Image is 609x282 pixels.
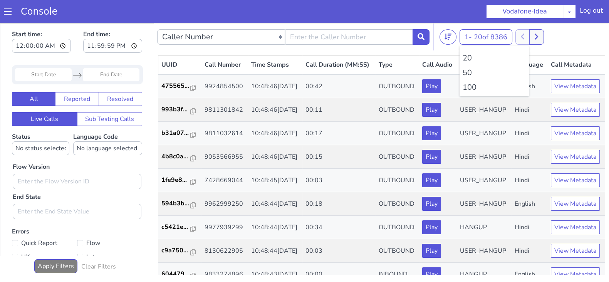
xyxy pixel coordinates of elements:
[463,29,526,41] li: 20
[13,139,50,148] label: Flow Version
[422,197,441,211] button: Play
[34,236,77,250] button: Apply Filters
[457,169,512,193] td: USER_HANGUP
[512,51,548,75] td: English
[12,6,67,17] a: Console
[161,152,191,161] p: 1fe9e8...
[13,151,141,166] input: Enter the Flow Version ID
[12,69,55,83] button: All
[248,99,303,122] td: 10:48:46[DATE]
[248,216,303,240] td: 10:48:44[DATE]
[302,32,376,52] th: Call Duration (MM:SS)
[201,51,248,75] td: 9924854500
[302,193,376,216] td: 00:34
[376,240,419,263] td: INBOUND
[99,69,142,83] button: Resolved
[474,9,507,18] span: 20 of 8386
[248,75,303,99] td: 10:48:46[DATE]
[12,89,77,103] button: Live Calls
[73,109,142,132] label: Language Code
[83,45,139,58] input: End Date
[81,240,116,247] h6: Clear Filters
[161,199,198,208] a: c5421e...
[422,127,441,141] button: Play
[83,4,142,32] label: End time:
[77,89,143,103] button: Sub Testing Calls
[419,32,457,52] th: Call Audio
[376,122,419,146] td: OUTBOUND
[302,216,376,240] td: 00:03
[248,146,303,169] td: 10:48:45[DATE]
[512,193,548,216] td: Hindi
[161,223,191,232] p: c9a750...
[161,58,191,67] p: 475565...
[302,51,376,75] td: 00:42
[201,75,248,99] td: 9811301842
[551,244,600,258] button: View Metadata
[201,240,248,263] td: 9833274896
[551,150,600,164] button: View Metadata
[302,75,376,99] td: 00:11
[376,216,419,240] td: OUTBOUND
[55,69,99,83] button: Reported
[422,80,441,94] button: Play
[248,169,303,193] td: 10:48:44[DATE]
[201,146,248,169] td: 7428669044
[13,181,141,196] input: Enter the End State Value
[12,109,69,132] label: Status
[161,246,191,255] p: 604479...
[77,215,142,225] label: Flow
[580,6,603,18] div: Log out
[13,169,41,178] label: End State
[460,6,512,22] button: 1- 20of 8386
[551,197,600,211] button: View Metadata
[512,99,548,122] td: Hindi
[457,51,512,75] td: HANGUP
[422,56,441,70] button: Play
[201,122,248,146] td: 9053566955
[512,32,548,52] th: Language
[77,228,142,239] label: Latency
[161,58,198,67] a: 475565...
[457,122,512,146] td: USER_HANGUP
[201,99,248,122] td: 9811032614
[551,221,600,235] button: View Metadata
[12,16,71,30] input: Start time:
[161,82,191,91] p: 993b3f...
[248,193,303,216] td: 10:48:44[DATE]
[12,4,71,32] label: Start time:
[12,118,69,132] select: Status
[376,169,419,193] td: OUTBOUND
[463,44,526,55] li: 50
[248,122,303,146] td: 10:48:46[DATE]
[161,105,191,114] p: b31a07...
[551,80,600,94] button: View Metadata
[376,146,419,169] td: OUTBOUND
[302,240,376,263] td: 00:00
[161,246,198,255] a: 604479...
[422,150,441,164] button: Play
[83,16,142,30] input: End time:
[457,75,512,99] td: USER_HANGUP
[302,169,376,193] td: 00:18
[512,75,548,99] td: Hindi
[457,146,512,169] td: USER_HANGUP
[161,176,191,185] p: 594b3b...
[512,216,548,240] td: Hindi
[512,122,548,146] td: Hindi
[161,129,198,138] a: 4b8c0a...
[302,122,376,146] td: 00:15
[302,146,376,169] td: 00:03
[161,199,191,208] p: c5421e...
[302,99,376,122] td: 00:17
[512,146,548,169] td: Hindi
[161,223,198,232] a: c9a750...
[457,240,512,263] td: HANGUP
[201,193,248,216] td: 9977939299
[248,32,303,52] th: Time Stamps
[248,51,303,75] td: 10:48:46[DATE]
[15,45,72,58] input: Start Date
[161,176,198,185] a: 594b3b...
[422,174,441,188] button: Play
[551,127,600,141] button: View Metadata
